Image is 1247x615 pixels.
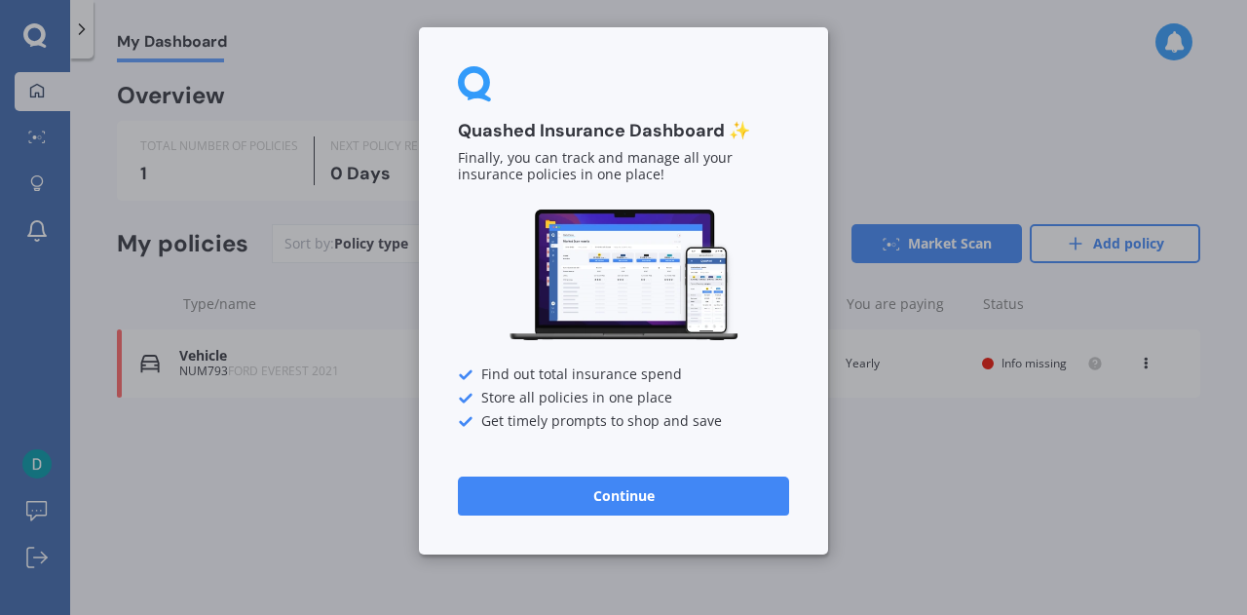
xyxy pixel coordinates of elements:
[458,391,789,406] div: Store all policies in one place
[458,414,789,430] div: Get timely prompts to shop and save
[507,207,740,344] img: Dashboard
[458,367,789,383] div: Find out total insurance spend
[458,150,789,183] p: Finally, you can track and manage all your insurance policies in one place!
[458,120,789,142] h3: Quashed Insurance Dashboard ✨
[458,477,789,516] button: Continue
